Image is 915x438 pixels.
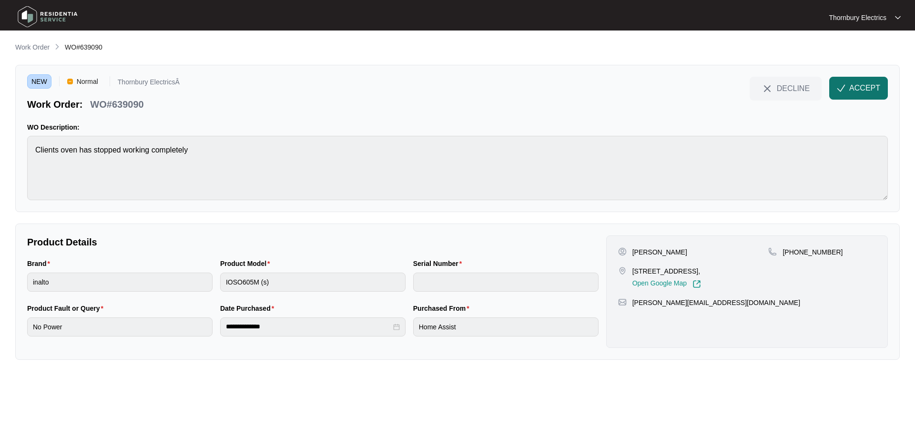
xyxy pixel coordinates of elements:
[220,304,278,313] label: Date Purchased
[27,304,107,313] label: Product Fault or Query
[15,42,50,52] p: Work Order
[768,247,777,256] img: map-pin
[65,43,102,51] span: WO#639090
[829,77,888,100] button: check-IconACCEPT
[777,83,810,93] span: DECLINE
[413,304,473,313] label: Purchased From
[220,273,406,292] input: Product Model
[632,266,701,276] p: [STREET_ADDRESS],
[220,259,274,268] label: Product Model
[413,317,599,336] input: Purchased From
[413,273,599,292] input: Serial Number
[14,2,81,31] img: residentia service logo
[73,74,102,89] span: Normal
[27,136,888,200] textarea: Clients oven has stopped working completely
[618,247,627,256] img: user-pin
[829,13,886,22] p: Thornbury Electrics
[27,98,82,111] p: Work Order:
[27,122,888,132] p: WO Description:
[27,317,213,336] input: Product Fault or Query
[618,298,627,306] img: map-pin
[692,280,701,288] img: Link-External
[632,247,687,257] p: [PERSON_NAME]
[849,82,880,94] span: ACCEPT
[90,98,143,111] p: WO#639090
[27,273,213,292] input: Brand
[226,322,391,332] input: Date Purchased
[27,74,51,89] span: NEW
[413,259,466,268] label: Serial Number
[27,235,599,249] p: Product Details
[762,83,773,94] img: close-Icon
[750,77,822,100] button: close-IconDECLINE
[837,84,845,92] img: check-Icon
[632,280,701,288] a: Open Google Map
[67,79,73,84] img: Vercel Logo
[632,298,800,307] p: [PERSON_NAME][EMAIL_ADDRESS][DOMAIN_NAME]
[53,43,61,51] img: chevron-right
[118,79,180,89] p: Thornbury ElectricsÂ
[27,259,54,268] label: Brand
[618,266,627,275] img: map-pin
[13,42,51,53] a: Work Order
[783,247,843,257] p: [PHONE_NUMBER]
[895,15,901,20] img: dropdown arrow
